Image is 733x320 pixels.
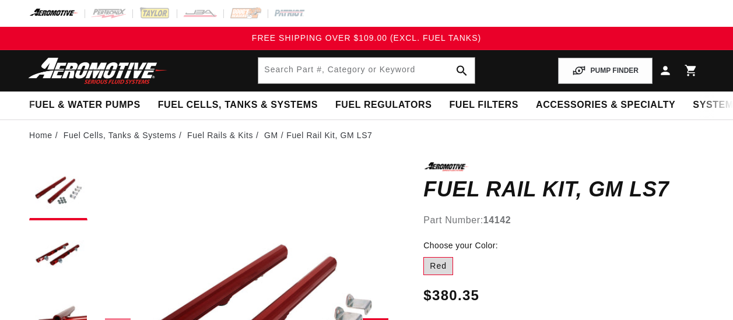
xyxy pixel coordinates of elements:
span: $380.35 [423,285,479,306]
img: Aeromotive [25,57,171,85]
a: Home [29,129,52,142]
span: FREE SHIPPING OVER $109.00 (EXCL. FUEL TANKS) [252,33,481,43]
li: Fuel Cells, Tanks & Systems [64,129,185,142]
span: Fuel Cells, Tanks & Systems [158,99,318,111]
span: Fuel Filters [449,99,518,111]
a: Fuel Rails & Kits [187,129,253,142]
input: Search by Part Number, Category or Keyword [258,58,474,83]
span: Accessories & Specialty [536,99,675,111]
li: Fuel Rail Kit, GM LS7 [286,129,372,142]
button: search button [449,58,475,83]
button: PUMP FINDER [558,58,653,84]
summary: Accessories & Specialty [527,92,684,119]
nav: breadcrumbs [29,129,704,142]
span: Fuel & Water Pumps [29,99,141,111]
summary: Fuel & Water Pumps [20,92,149,119]
span: Fuel Regulators [335,99,432,111]
a: GM [264,129,278,142]
summary: Fuel Cells, Tanks & Systems [149,92,327,119]
h1: Fuel Rail Kit, GM LS7 [423,180,704,199]
legend: Choose your Color: [423,240,499,252]
button: Load image 2 in gallery view [29,226,87,284]
strong: 14142 [483,215,511,225]
summary: Fuel Filters [440,92,527,119]
div: Part Number: [423,213,704,228]
button: Load image 1 in gallery view [29,162,87,220]
summary: Fuel Regulators [327,92,440,119]
label: Red [423,257,453,276]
